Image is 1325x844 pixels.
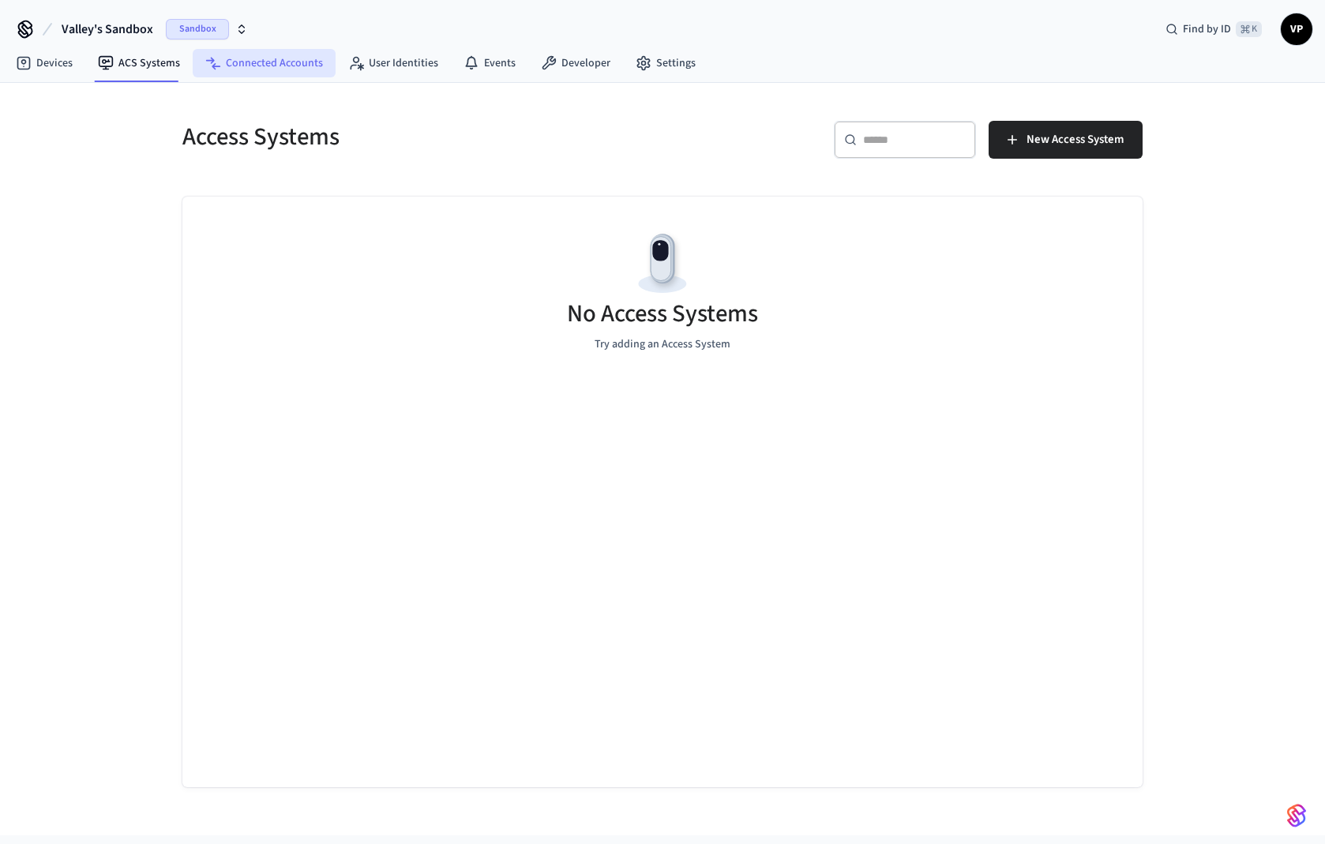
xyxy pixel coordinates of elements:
p: Try adding an Access System [595,336,730,353]
span: Sandbox [166,19,229,39]
a: Connected Accounts [193,49,336,77]
h5: No Access Systems [567,298,758,330]
span: Find by ID [1183,21,1231,37]
a: Events [451,49,528,77]
a: Settings [623,49,708,77]
span: VP [1282,15,1311,43]
a: Developer [528,49,623,77]
a: Devices [3,49,85,77]
button: New Access System [989,121,1143,159]
span: New Access System [1027,129,1124,150]
span: Valley's Sandbox [62,20,153,39]
a: User Identities [336,49,451,77]
span: ⌘ K [1236,21,1262,37]
img: SeamLogoGradient.69752ec5.svg [1287,803,1306,828]
div: Find by ID⌘ K [1153,15,1274,43]
h5: Access Systems [182,121,653,153]
a: ACS Systems [85,49,193,77]
button: VP [1281,13,1312,45]
img: Devices Empty State [627,228,698,299]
